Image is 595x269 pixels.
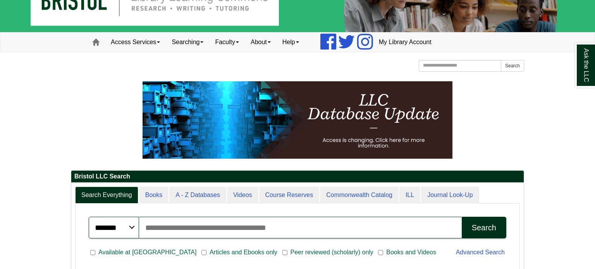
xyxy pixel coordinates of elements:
[71,171,524,183] h2: Bristol LLC Search
[75,187,138,204] a: Search Everything
[95,248,199,257] span: Available at [GEOGRAPHIC_DATA]
[373,33,437,52] a: My Library Account
[139,187,169,204] a: Books
[383,248,439,257] span: Books and Videos
[282,249,287,256] input: Peer reviewed (scholarly) only
[378,249,383,256] input: Books and Videos
[456,249,505,255] a: Advanced Search
[399,187,420,204] a: ILL
[143,81,452,159] img: HTML tutorial
[421,187,479,204] a: Journal Look-Up
[169,187,226,204] a: A - Z Databases
[105,33,166,52] a: Access Services
[277,33,305,52] a: Help
[501,60,524,72] button: Search
[472,223,496,232] div: Search
[245,33,277,52] a: About
[209,33,245,52] a: Faculty
[287,248,377,257] span: Peer reviewed (scholarly) only
[320,187,399,204] a: Commonwealth Catalog
[462,217,506,238] button: Search
[259,187,320,204] a: Course Reserves
[206,248,280,257] span: Articles and Ebooks only
[166,33,209,52] a: Searching
[201,249,206,256] input: Articles and Ebooks only
[227,187,258,204] a: Videos
[90,249,95,256] input: Available at [GEOGRAPHIC_DATA]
